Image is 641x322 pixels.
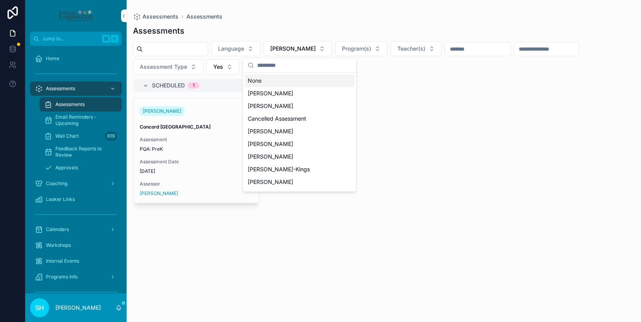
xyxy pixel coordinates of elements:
[55,133,79,139] span: Wall Chart
[143,108,181,114] span: [PERSON_NAME]
[40,113,122,127] a: Email Reminders - Upcoming
[40,129,122,143] a: Wall Chart619
[140,146,253,152] span: PQA: PreK
[30,192,122,206] a: Looker Links
[105,131,117,141] div: 619
[248,165,310,173] span: [PERSON_NAME]-Kings
[40,145,122,159] a: Feedback Reports to Review
[248,102,293,110] span: [PERSON_NAME]
[30,81,122,96] a: Assessments
[211,41,260,56] button: Select Button
[30,270,122,284] a: Programs Info
[186,13,222,21] a: Assessments
[46,85,75,92] span: Assessments
[55,114,114,127] span: Email Reminders - Upcoming
[140,63,187,71] span: Assessment Type
[243,73,356,191] div: Suggestions
[133,25,184,36] h1: Assessments
[248,191,293,199] span: [PERSON_NAME]
[46,242,71,248] span: Workshops
[152,81,185,89] span: Scheduled
[46,55,59,62] span: Home
[248,127,293,135] span: [PERSON_NAME]
[133,59,203,74] button: Select Button
[30,32,122,46] button: Jump to...K
[248,115,306,123] span: Cancelled Assessment
[30,176,122,191] a: Coaching
[58,9,93,22] img: App logo
[207,59,239,74] button: Select Button
[46,196,75,203] span: Looker Links
[46,274,78,280] span: Programs Info
[133,98,260,203] a: [PERSON_NAME]Concord [GEOGRAPHIC_DATA]AssessmentPQA: PreKAssessment Date[DATE]Assessor[PERSON_NAME]
[140,124,211,130] strong: Concord [GEOGRAPHIC_DATA]
[264,41,332,56] button: Select Button
[213,63,223,71] span: Yes
[140,106,184,116] a: [PERSON_NAME]
[193,82,195,89] div: 1
[342,45,371,53] span: Program(s)
[35,303,44,313] span: SH
[218,45,244,53] span: Language
[40,97,122,112] a: Assessments
[248,89,293,97] span: [PERSON_NAME]
[46,226,69,233] span: Calendars
[142,13,178,21] span: Assessments
[55,304,101,312] p: [PERSON_NAME]
[397,45,425,53] span: Teacher(s)
[140,168,253,174] span: [DATE]
[30,51,122,66] a: Home
[30,238,122,252] a: Workshops
[248,140,293,148] span: [PERSON_NAME]
[46,258,79,264] span: Internal Events
[55,101,85,108] span: Assessments
[30,222,122,237] a: Calendars
[245,74,355,87] div: None
[335,41,387,56] button: Select Button
[25,46,127,294] div: scrollable content
[270,45,316,53] span: [PERSON_NAME]
[112,36,118,42] span: K
[248,153,293,161] span: [PERSON_NAME]
[42,36,99,42] span: Jump to...
[55,146,114,158] span: Feedback Reports to Review
[140,159,253,165] span: Assessment Date
[40,161,122,175] a: Approvals
[140,136,253,143] span: Assessment
[140,181,253,187] span: Assessor
[46,180,67,187] span: Coaching
[248,178,293,186] span: [PERSON_NAME]
[55,165,78,171] span: Approvals
[140,190,178,197] a: [PERSON_NAME]
[391,41,442,56] button: Select Button
[133,13,178,21] a: Assessments
[30,254,122,268] a: Internal Events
